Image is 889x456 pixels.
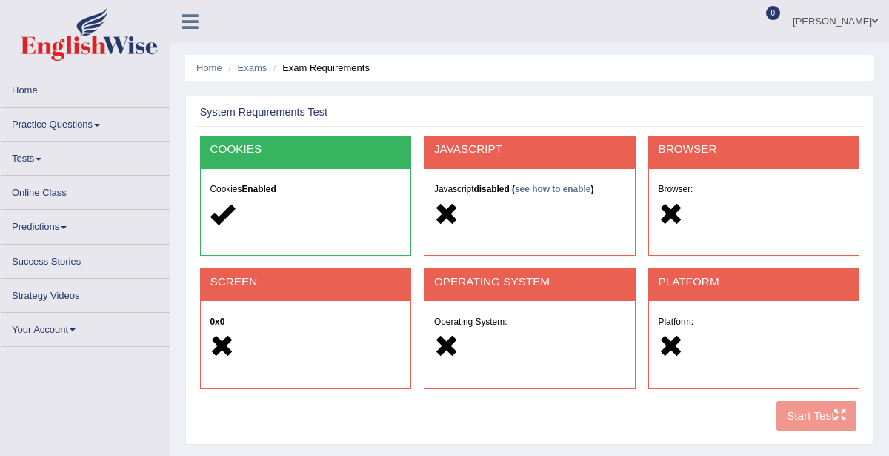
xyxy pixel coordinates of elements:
[210,143,401,156] h2: COOKIES
[1,142,170,171] a: Tests
[659,185,850,194] h5: Browser:
[210,185,401,194] h5: Cookies
[1,313,170,342] a: Your Account
[1,73,170,102] a: Home
[1,245,170,274] a: Success Stories
[659,143,850,156] h2: BROWSER
[766,6,781,20] span: 0
[200,107,609,119] h2: System Requirements Test
[238,62,267,73] a: Exams
[210,317,224,327] strong: 0x0
[1,279,170,308] a: Strategy Videos
[659,276,850,288] h2: PLATFORM
[1,210,170,239] a: Predictions
[434,317,625,327] h5: Operating System:
[210,276,401,288] h2: SCREEN
[242,184,276,194] strong: Enabled
[434,143,625,156] h2: JAVASCRIPT
[515,184,590,194] a: see how to enable
[270,61,370,75] li: Exam Requirements
[434,185,625,194] h5: Javascript
[1,176,170,205] a: Online Class
[434,276,625,288] h2: OPERATING SYSTEM
[1,108,170,136] a: Practice Questions
[474,184,594,194] strong: disabled ( )
[659,317,850,327] h5: Platform:
[196,62,222,73] a: Home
